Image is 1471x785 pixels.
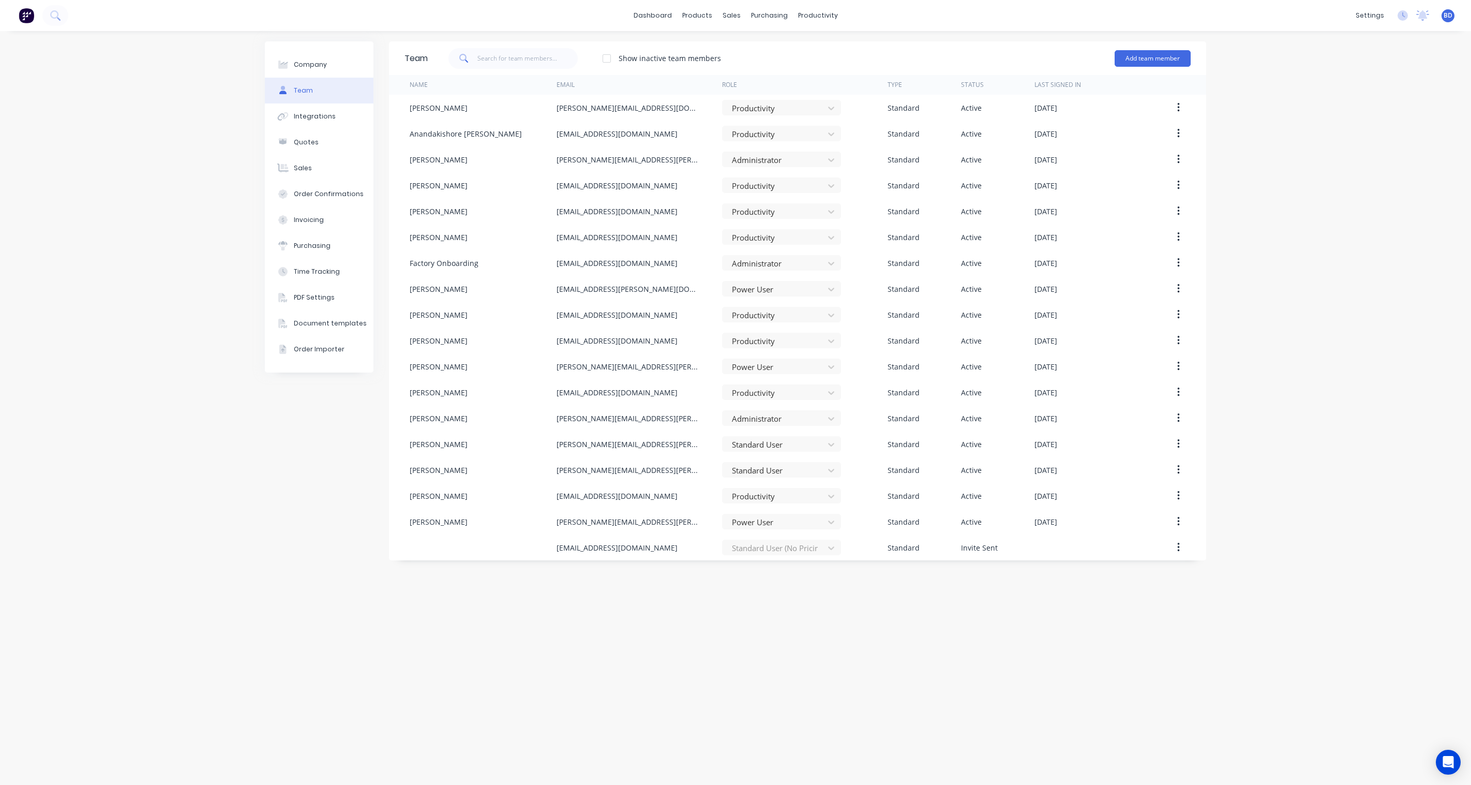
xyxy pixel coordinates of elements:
[294,267,340,276] div: Time Tracking
[410,80,428,90] div: Name
[628,8,677,23] a: dashboard
[1034,309,1057,320] div: [DATE]
[619,53,721,64] div: Show inactive team members
[961,232,982,243] div: Active
[294,215,324,225] div: Invoicing
[410,180,468,191] div: [PERSON_NAME]
[888,258,920,269] div: Standard
[961,413,982,424] div: Active
[294,138,319,147] div: Quotes
[410,465,468,476] div: [PERSON_NAME]
[961,335,982,346] div: Active
[294,164,312,173] div: Sales
[410,491,468,501] div: [PERSON_NAME]
[888,309,920,320] div: Standard
[746,8,793,23] div: purchasing
[1034,491,1057,501] div: [DATE]
[722,80,737,90] div: Role
[294,345,344,354] div: Order Importer
[410,361,468,372] div: [PERSON_NAME]
[410,387,468,398] div: [PERSON_NAME]
[557,491,678,501] div: [EMAIL_ADDRESS][DOMAIN_NAME]
[265,129,373,155] button: Quotes
[410,439,468,450] div: [PERSON_NAME]
[477,48,578,69] input: Search for team members...
[888,542,920,553] div: Standard
[961,465,982,476] div: Active
[410,128,522,139] div: Anandakishore [PERSON_NAME]
[410,309,468,320] div: [PERSON_NAME]
[1034,465,1057,476] div: [DATE]
[961,387,982,398] div: Active
[410,206,468,217] div: [PERSON_NAME]
[888,516,920,527] div: Standard
[961,180,982,191] div: Active
[888,102,920,113] div: Standard
[1444,11,1452,20] span: BD
[557,154,701,165] div: [PERSON_NAME][EMAIL_ADDRESS][PERSON_NAME][DOMAIN_NAME]
[557,258,678,269] div: [EMAIL_ADDRESS][DOMAIN_NAME]
[557,465,701,476] div: [PERSON_NAME][EMAIL_ADDRESS][PERSON_NAME][DOMAIN_NAME]
[1034,413,1057,424] div: [DATE]
[888,335,920,346] div: Standard
[961,128,982,139] div: Active
[410,102,468,113] div: [PERSON_NAME]
[557,516,701,527] div: [PERSON_NAME][EMAIL_ADDRESS][PERSON_NAME][DOMAIN_NAME]
[557,309,678,320] div: [EMAIL_ADDRESS][DOMAIN_NAME]
[961,258,982,269] div: Active
[888,491,920,501] div: Standard
[1034,232,1057,243] div: [DATE]
[961,154,982,165] div: Active
[961,284,982,294] div: Active
[294,60,327,69] div: Company
[1034,361,1057,372] div: [DATE]
[1034,154,1057,165] div: [DATE]
[410,154,468,165] div: [PERSON_NAME]
[557,439,701,450] div: [PERSON_NAME][EMAIL_ADDRESS][PERSON_NAME][DOMAIN_NAME]
[1034,284,1057,294] div: [DATE]
[557,80,575,90] div: Email
[961,361,982,372] div: Active
[265,336,373,362] button: Order Importer
[265,155,373,181] button: Sales
[677,8,717,23] div: products
[1034,180,1057,191] div: [DATE]
[1350,8,1389,23] div: settings
[410,516,468,527] div: [PERSON_NAME]
[557,232,678,243] div: [EMAIL_ADDRESS][DOMAIN_NAME]
[961,491,982,501] div: Active
[717,8,746,23] div: sales
[265,207,373,233] button: Invoicing
[557,335,678,346] div: [EMAIL_ADDRESS][DOMAIN_NAME]
[1034,516,1057,527] div: [DATE]
[793,8,843,23] div: productivity
[888,80,902,90] div: Type
[1034,206,1057,217] div: [DATE]
[1436,750,1461,775] div: Open Intercom Messenger
[557,102,701,113] div: [PERSON_NAME][EMAIL_ADDRESS][DOMAIN_NAME]
[888,284,920,294] div: Standard
[265,103,373,129] button: Integrations
[961,102,982,113] div: Active
[1034,387,1057,398] div: [DATE]
[888,413,920,424] div: Standard
[410,232,468,243] div: [PERSON_NAME]
[1034,80,1081,90] div: Last signed in
[961,516,982,527] div: Active
[265,259,373,285] button: Time Tracking
[294,112,336,121] div: Integrations
[265,181,373,207] button: Order Confirmations
[557,284,701,294] div: [EMAIL_ADDRESS][PERSON_NAME][DOMAIN_NAME]
[265,233,373,259] button: Purchasing
[888,154,920,165] div: Standard
[265,310,373,336] button: Document templates
[888,206,920,217] div: Standard
[961,439,982,450] div: Active
[557,387,678,398] div: [EMAIL_ADDRESS][DOMAIN_NAME]
[888,232,920,243] div: Standard
[888,387,920,398] div: Standard
[961,80,984,90] div: Status
[557,180,678,191] div: [EMAIL_ADDRESS][DOMAIN_NAME]
[888,465,920,476] div: Standard
[410,258,478,269] div: Factory Onboarding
